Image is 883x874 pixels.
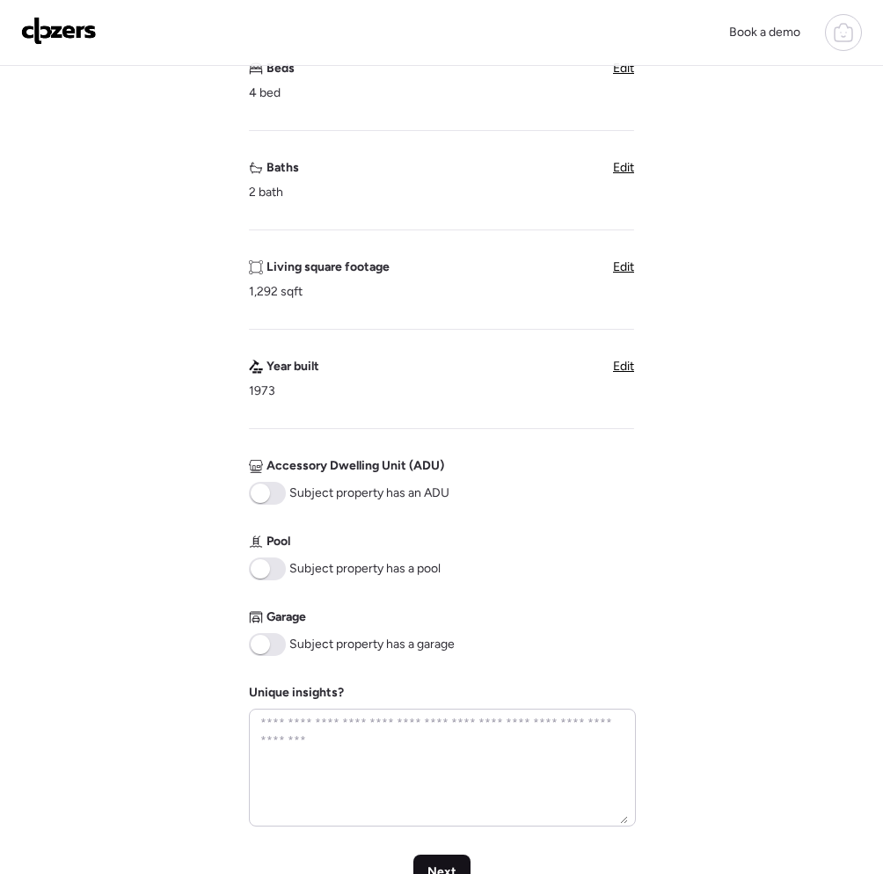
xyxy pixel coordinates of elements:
span: Living square footage [266,259,390,276]
img: Logo [21,17,97,45]
span: Edit [613,259,634,274]
span: Pool [266,533,290,550]
span: 4 bed [249,84,281,102]
span: Subject property has a garage [289,636,455,653]
span: Edit [613,61,634,76]
span: Subject property has an ADU [289,484,449,502]
span: Book a demo [729,25,800,40]
span: Edit [613,160,634,175]
span: Edit [613,359,634,374]
span: Accessory Dwelling Unit (ADU) [266,457,444,475]
label: Unique insights? [249,685,344,700]
span: 2 bath [249,184,283,201]
span: Year built [266,358,319,375]
span: Beds [266,60,295,77]
span: 1,292 sqft [249,283,303,301]
span: Baths [266,159,299,177]
span: 1973 [249,382,275,400]
span: Garage [266,608,306,626]
span: Subject property has a pool [289,560,441,578]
